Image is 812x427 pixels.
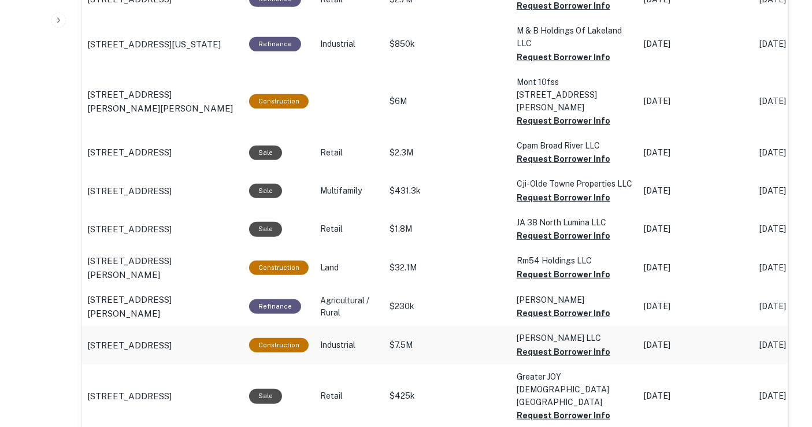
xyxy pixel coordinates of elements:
p: Retail [320,147,378,159]
p: [PERSON_NAME] [517,294,632,306]
p: Industrial [320,38,378,50]
p: [PERSON_NAME] LLC [517,332,632,344]
p: [STREET_ADDRESS] [87,339,172,352]
p: $425k [390,390,505,402]
p: [STREET_ADDRESS] [87,184,172,198]
p: Agricultural / Rural [320,295,378,319]
p: [DATE] [644,339,748,351]
button: Request Borrower Info [517,152,610,166]
button: Request Borrower Info [517,191,610,205]
div: This loan purpose was for construction [249,94,309,109]
div: Sale [249,146,282,160]
p: $850k [390,38,505,50]
a: [STREET_ADDRESS] [87,184,238,198]
p: [DATE] [644,95,748,107]
button: Request Borrower Info [517,114,610,128]
a: [STREET_ADDRESS] [87,222,238,236]
iframe: Chat Widget [754,335,812,390]
p: M & B Holdings Of Lakeland LLC [517,24,632,50]
p: [DATE] [644,300,748,313]
button: Request Borrower Info [517,50,610,64]
p: Industrial [320,339,378,351]
p: [DATE] [644,147,748,159]
p: $2.3M [390,147,505,159]
p: [DATE] [644,262,748,274]
p: [STREET_ADDRESS] [87,146,172,159]
p: Rm54 Holdings LLC [517,254,632,267]
button: Request Borrower Info [517,229,610,243]
div: Sale [249,184,282,198]
p: Cji-olde Towne Properties LLC [517,177,632,190]
button: Request Borrower Info [517,306,610,320]
p: [DATE] [644,185,748,197]
div: This loan purpose was for refinancing [249,299,301,314]
p: [DATE] [644,38,748,50]
a: [STREET_ADDRESS][PERSON_NAME] [87,254,238,281]
p: Land [320,262,378,274]
p: $6M [390,95,505,107]
p: [STREET_ADDRESS] [87,389,172,403]
p: [STREET_ADDRESS] [87,222,172,236]
p: Retail [320,390,378,402]
p: $32.1M [390,262,505,274]
p: [STREET_ADDRESS][US_STATE] [87,38,221,51]
p: Cpam Broad River LLC [517,139,632,152]
button: Request Borrower Info [517,409,610,422]
div: This loan purpose was for construction [249,261,309,275]
p: [DATE] [644,390,748,402]
button: Request Borrower Info [517,268,610,281]
p: Greater JOY [DEMOGRAPHIC_DATA][GEOGRAPHIC_DATA] [517,370,632,409]
p: Retail [320,223,378,235]
a: [STREET_ADDRESS][PERSON_NAME][PERSON_NAME] [87,88,238,115]
p: Mont 10fss [STREET_ADDRESS][PERSON_NAME] [517,76,632,114]
p: Multifamily [320,185,378,197]
a: [STREET_ADDRESS][US_STATE] [87,38,238,51]
a: [STREET_ADDRESS] [87,146,238,159]
a: [STREET_ADDRESS] [87,339,238,352]
p: $1.8M [390,223,505,235]
p: JA 38 North Lumina LLC [517,216,632,229]
p: $431.3k [390,185,505,197]
p: $230k [390,300,505,313]
div: Sale [249,389,282,403]
div: This loan purpose was for construction [249,338,309,352]
p: $7.5M [390,339,505,351]
div: Sale [249,222,282,236]
a: [STREET_ADDRESS][PERSON_NAME] [87,293,238,320]
p: [DATE] [644,223,748,235]
a: [STREET_ADDRESS] [87,389,238,403]
button: Request Borrower Info [517,345,610,359]
div: This loan purpose was for refinancing [249,37,301,51]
